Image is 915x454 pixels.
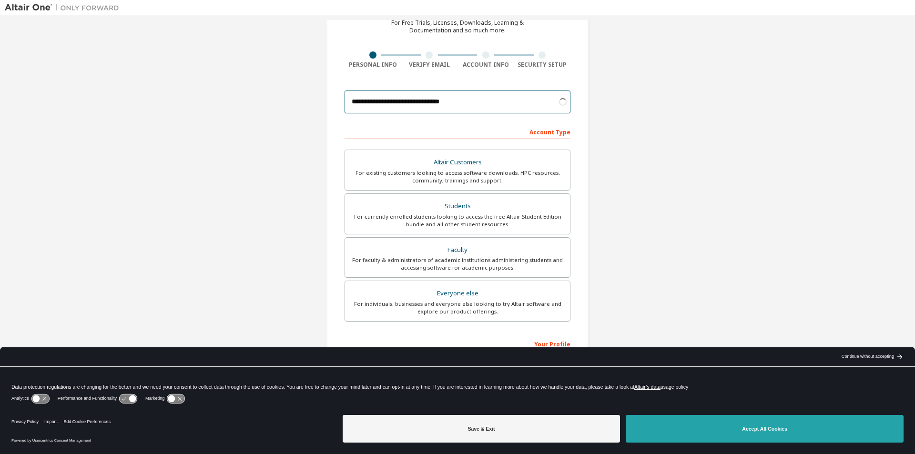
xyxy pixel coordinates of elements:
[351,300,564,315] div: For individuals, businesses and everyone else looking to try Altair software and explore our prod...
[345,61,401,69] div: Personal Info
[5,3,124,12] img: Altair One
[514,61,571,69] div: Security Setup
[351,156,564,169] div: Altair Customers
[345,336,570,351] div: Your Profile
[457,61,514,69] div: Account Info
[401,61,458,69] div: Verify Email
[351,243,564,257] div: Faculty
[351,256,564,272] div: For faculty & administrators of academic institutions administering students and accessing softwa...
[351,169,564,184] div: For existing customers looking to access software downloads, HPC resources, community, trainings ...
[345,124,570,139] div: Account Type
[351,287,564,300] div: Everyone else
[391,19,524,34] div: For Free Trials, Licenses, Downloads, Learning & Documentation and so much more.
[351,213,564,228] div: For currently enrolled students looking to access the free Altair Student Edition bundle and all ...
[351,200,564,213] div: Students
